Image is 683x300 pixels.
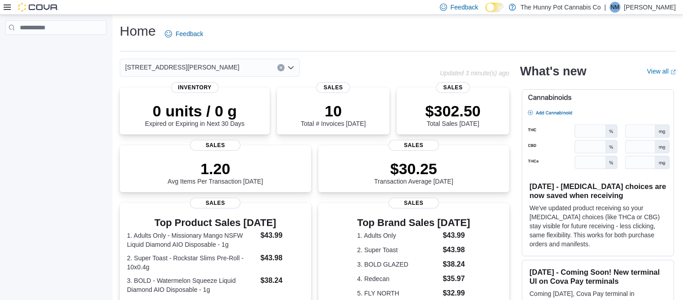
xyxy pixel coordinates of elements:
[127,231,257,249] dt: 1. Adults Only - Missionary Mango NSFW Liquid Diamond AIO Disposable - 1g
[145,102,244,127] div: Expired or Expiring in Next 30 Days
[176,29,203,38] span: Feedback
[440,69,509,77] p: Updated 3 minute(s) ago
[301,102,366,120] p: 10
[374,160,453,185] div: Transaction Average [DATE]
[443,288,470,299] dd: $32.99
[301,102,366,127] div: Total # Invoices [DATE]
[357,274,439,283] dt: 4. Redecan
[520,64,586,78] h2: What's new
[529,182,666,200] h3: [DATE] - [MEDICAL_DATA] choices are now saved when receiving
[451,3,478,12] span: Feedback
[125,62,240,73] span: [STREET_ADDRESS][PERSON_NAME]
[647,68,676,75] a: View allExternal link
[167,160,263,178] p: 1.20
[357,231,439,240] dt: 1. Adults Only
[127,217,304,228] h3: Top Product Sales [DATE]
[127,254,257,272] dt: 2. Super Toast - Rockstar Slims Pre-Roll - 10x0.4g
[120,22,156,40] h1: Home
[443,259,470,270] dd: $38.24
[443,273,470,284] dd: $35.97
[485,3,504,12] input: Dark Mode
[357,260,439,269] dt: 3. BOLD GLAZED
[357,217,470,228] h3: Top Brand Sales [DATE]
[167,160,263,185] div: Avg Items Per Transaction [DATE]
[425,102,481,120] p: $302.50
[190,198,240,208] span: Sales
[277,64,285,71] button: Clear input
[18,3,59,12] img: Cova
[190,140,240,151] span: Sales
[161,25,207,43] a: Feedback
[287,64,294,71] button: Open list of options
[436,82,470,93] span: Sales
[520,2,601,13] p: The Hunny Pot Cannabis Co
[127,276,257,294] dt: 3. BOLD - Watermelon Squeeze Liquid Diamond AIO Disposable - 1g
[317,82,350,93] span: Sales
[145,102,244,120] p: 0 units / 0 g
[443,245,470,255] dd: $43.98
[389,140,439,151] span: Sales
[610,2,620,13] div: Nick Miszuk
[611,2,620,13] span: NM
[604,2,606,13] p: |
[670,69,676,75] svg: External link
[624,2,676,13] p: [PERSON_NAME]
[529,268,666,286] h3: [DATE] - Coming Soon! New terminal UI on Cova Pay terminals
[389,198,439,208] span: Sales
[5,37,106,58] nav: Complex example
[260,230,303,241] dd: $43.99
[374,160,453,178] p: $30.25
[357,245,439,254] dt: 2. Super Toast
[443,230,470,241] dd: $43.99
[171,82,219,93] span: Inventory
[260,253,303,263] dd: $43.98
[529,203,666,249] p: We've updated product receiving so your [MEDICAL_DATA] choices (like THCa or CBG) stay visible fo...
[260,275,303,286] dd: $38.24
[357,289,439,298] dt: 5. FLY NORTH
[425,102,481,127] div: Total Sales [DATE]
